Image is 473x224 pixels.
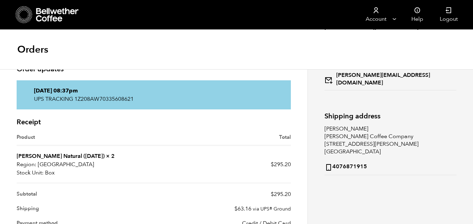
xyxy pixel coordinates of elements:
h2: Order updates [17,65,291,73]
strong: × 2 [106,152,115,160]
p: Box [17,169,154,177]
span: $ [271,190,274,198]
th: Shipping [17,201,154,216]
h2: Shipping address [324,112,456,120]
span: $ [271,161,274,168]
th: Total [154,133,291,146]
p: [GEOGRAPHIC_DATA] [17,160,154,169]
th: Subtotal [17,183,154,201]
span: $ [234,205,238,213]
h1: Orders [17,43,48,56]
p: UPS TRACKING 1Z208AW70335608621 [34,95,274,103]
p: [DATE] 08:37pm [34,87,274,95]
span: 63.16 [234,205,251,213]
th: Product [17,133,154,146]
address: [PERSON_NAME] [PERSON_NAME] Coffee Company [STREET_ADDRESS][PERSON_NAME] [GEOGRAPHIC_DATA] [324,125,456,175]
strong: Region: [17,160,36,169]
span: 295.20 [271,190,291,198]
strong: [PERSON_NAME][EMAIL_ADDRESS][DOMAIN_NAME] [324,71,456,87]
strong: 4076871915 [324,161,367,171]
a: [PERSON_NAME] Natural ([DATE]) [17,152,105,160]
small: via UPS® Ground [253,206,291,212]
h2: Receipt [17,118,291,126]
bdi: 295.20 [271,161,291,168]
strong: Stock Unit: [17,169,44,177]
